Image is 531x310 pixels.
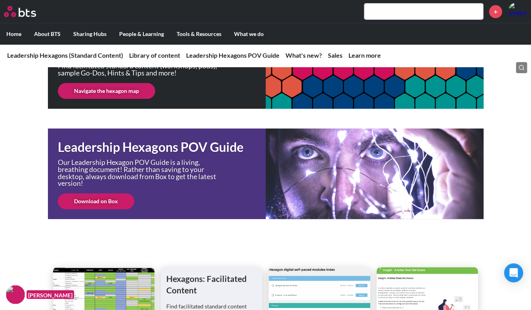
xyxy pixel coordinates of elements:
a: Leadership Hexagons (Standard Content) [7,51,123,59]
a: Profile [508,2,527,21]
label: Tools & Resources [170,24,228,44]
div: Open Intercom Messenger [504,263,523,282]
a: Learn more [348,51,381,59]
a: What's new? [285,51,322,59]
img: BTS Logo [4,6,36,17]
a: Leadership Hexagons POV Guide [186,51,280,59]
a: + [489,5,502,18]
p: Our Leadership Hexagon POV Guide is a living, breathing document! Rather than saving to your desk... [58,159,224,187]
figcaption: [PERSON_NAME] [27,290,74,299]
img: F [6,285,25,304]
a: Library of content [129,51,180,59]
p: Find facilitated standard content (workshops, pods), sample Go-Dos, Hints & Tips and more! [58,62,224,76]
a: Navigate the hexagon map [58,83,155,99]
label: What we do [228,24,270,44]
h1: Hexagons: Facilitated Content [166,273,257,296]
a: Download on Box [58,193,134,209]
a: Sales [328,51,343,59]
label: People & Learning [113,24,170,44]
h1: Leadership Hexagons POV Guide [58,138,266,156]
img: Johanna Lindquist [508,2,527,21]
label: About BTS [28,24,67,44]
a: Go home [4,6,51,17]
label: Sharing Hubs [67,24,113,44]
